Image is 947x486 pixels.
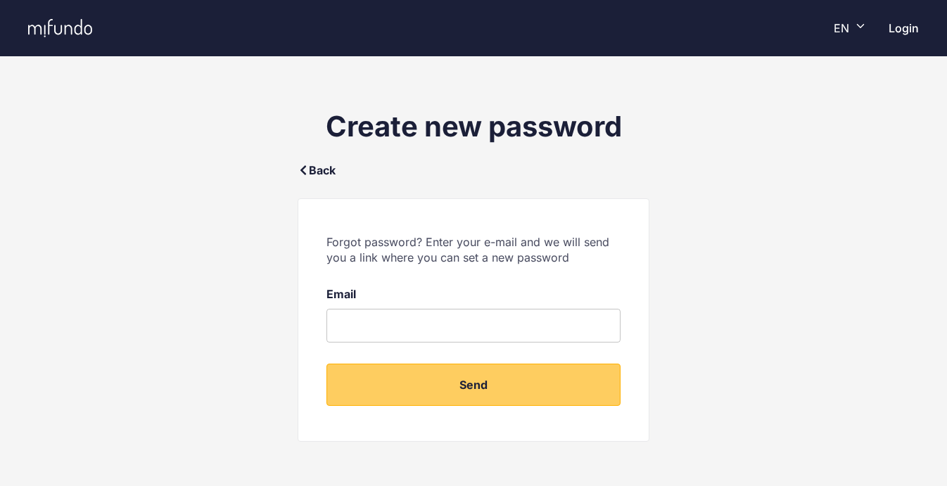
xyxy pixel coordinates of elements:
h1: Create new password [326,109,622,144]
a: Login [889,21,919,35]
button: Send [326,364,621,406]
span: Forgot password? Enter your e-mail and we will send you a link where you can set a new password [326,234,621,265]
div: EN [834,22,866,35]
label: Email [326,286,621,302]
button: Back [298,163,336,177]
